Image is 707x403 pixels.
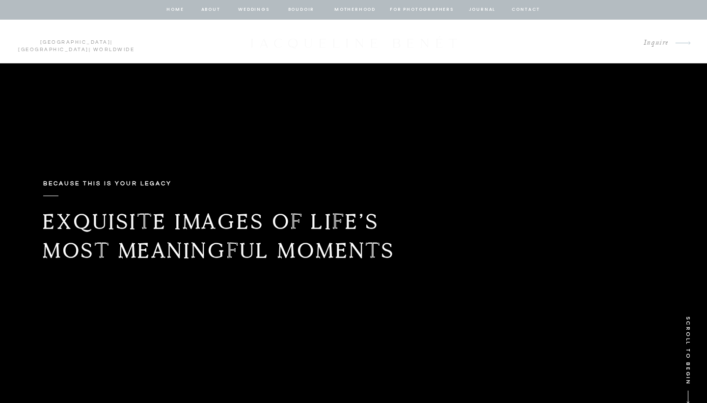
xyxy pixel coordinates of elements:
[636,36,669,50] a: Inquire
[467,5,497,14] a: journal
[390,5,454,14] a: for photographers
[287,5,315,14] a: BOUDOIR
[43,208,395,263] b: Exquisite images of life’s most meaningful moments
[237,5,271,14] a: Weddings
[510,5,542,14] a: contact
[43,180,172,187] b: Because this is your legacy
[40,40,111,45] a: [GEOGRAPHIC_DATA]
[200,5,221,14] a: about
[18,47,89,52] a: [GEOGRAPHIC_DATA]
[166,5,185,14] a: home
[14,39,139,45] p: | | Worldwide
[334,5,375,14] a: Motherhood
[681,317,693,400] p: SCROLL TO BEGIN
